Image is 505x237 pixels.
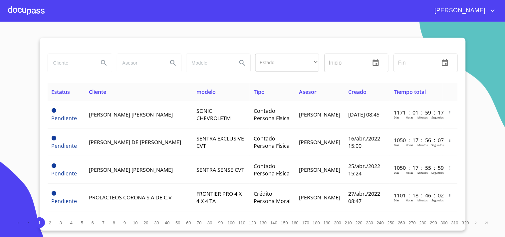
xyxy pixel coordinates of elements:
[348,162,380,177] span: 25/abr./2022 15:24
[431,171,444,174] p: Segundos
[52,88,70,96] span: Estatus
[165,220,169,225] span: 40
[98,217,109,228] button: 7
[260,220,267,225] span: 130
[439,217,450,228] button: 300
[333,217,343,228] button: 200
[334,220,341,225] span: 200
[406,171,413,174] p: Horas
[417,198,428,202] p: Minutos
[48,54,93,72] input: search
[77,217,88,228] button: 5
[89,138,181,146] span: [PERSON_NAME] DE [PERSON_NAME]
[290,217,301,228] button: 160
[281,220,288,225] span: 150
[237,217,247,228] button: 110
[89,194,172,201] span: PROLACTEOS CORONA S.A DE C.V
[205,217,215,228] button: 80
[196,107,231,122] span: SONIC CHEVROLETM
[394,109,439,116] p: 1171 : 01 : 59 : 17
[354,217,365,228] button: 220
[409,220,416,225] span: 270
[348,88,367,96] span: Creado
[398,220,405,225] span: 260
[45,217,56,228] button: 2
[299,111,340,118] span: [PERSON_NAME]
[375,217,386,228] button: 240
[238,220,245,225] span: 110
[451,220,458,225] span: 310
[175,220,180,225] span: 50
[143,220,148,225] span: 20
[299,88,317,96] span: Asesor
[255,54,319,72] div: ​
[92,220,94,225] span: 6
[52,170,77,177] span: Pendiente
[113,220,115,225] span: 8
[258,217,269,228] button: 130
[394,116,399,119] p: Dias
[154,220,159,225] span: 30
[38,220,41,225] span: 1
[165,55,181,71] button: Search
[292,220,299,225] span: 160
[89,88,106,96] span: Cliente
[183,217,194,228] button: 60
[173,217,183,228] button: 50
[431,198,444,202] p: Segundos
[394,171,399,174] p: Dias
[52,136,56,140] span: Pendiente
[228,220,235,225] span: 100
[394,136,439,144] p: 1050 : 17 : 56 : 07
[196,190,242,205] span: FRONTIER PRO 4 X 4 X 4 TA
[96,55,112,71] button: Search
[60,220,62,225] span: 3
[299,166,340,173] span: [PERSON_NAME]
[70,220,73,225] span: 4
[343,217,354,228] button: 210
[322,217,333,228] button: 190
[299,138,340,146] span: [PERSON_NAME]
[313,220,320,225] span: 180
[194,217,205,228] button: 70
[431,143,444,147] p: Segundos
[66,217,77,228] button: 4
[324,220,331,225] span: 190
[418,217,428,228] button: 280
[215,217,226,228] button: 90
[365,217,375,228] button: 230
[430,5,489,16] span: [PERSON_NAME]
[234,55,250,71] button: Search
[52,108,56,113] span: Pendiente
[366,220,373,225] span: 230
[254,135,290,149] span: Contado Persona Física
[394,88,426,96] span: Tiempo total
[34,217,45,228] button: 1
[430,220,437,225] span: 290
[124,220,126,225] span: 9
[196,166,244,173] span: SENTRA SENSE CVT
[406,143,413,147] p: Horas
[141,217,151,228] button: 20
[254,162,290,177] span: Contado Persona Física
[162,217,173,228] button: 40
[254,88,265,96] span: Tipo
[419,220,426,225] span: 280
[386,217,396,228] button: 250
[460,217,471,228] button: 320
[417,116,428,119] p: Minutos
[102,220,105,225] span: 7
[311,217,322,228] button: 180
[377,220,384,225] span: 240
[279,217,290,228] button: 150
[345,220,352,225] span: 210
[462,220,469,225] span: 320
[394,164,439,171] p: 1050 : 17 : 55 : 59
[196,135,244,149] span: SENTRA EXCLUSIVE CVT
[387,220,394,225] span: 250
[441,220,448,225] span: 300
[356,220,363,225] span: 220
[254,107,290,122] span: Contado Persona Física
[130,217,141,228] button: 10
[89,166,173,173] span: [PERSON_NAME] [PERSON_NAME]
